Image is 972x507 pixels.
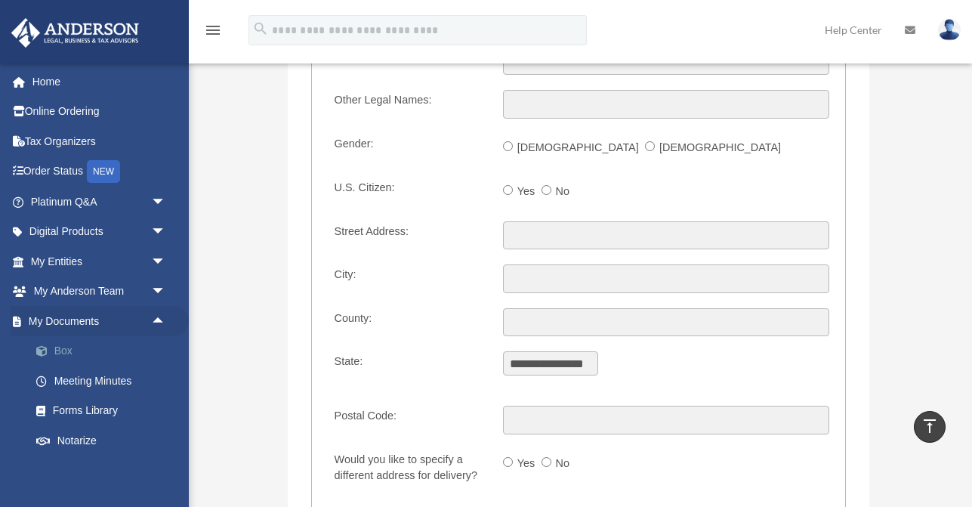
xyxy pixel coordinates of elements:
label: County: [328,308,491,337]
a: Box [21,336,189,366]
a: My Documentsarrow_drop_up [11,306,189,336]
span: arrow_drop_up [151,306,181,337]
label: State: [328,351,491,391]
label: No [551,452,576,476]
label: Yes [513,452,542,476]
label: Other Legal Names: [328,90,491,119]
label: No [551,180,576,204]
a: Home [11,66,189,97]
span: arrow_drop_down [151,277,181,308]
a: My Entitiesarrow_drop_down [11,246,189,277]
label: Gender: [328,134,491,162]
span: arrow_drop_down [151,217,181,248]
label: U.S. Citizen: [328,178,491,206]
a: menu [204,26,222,39]
label: Yes [513,180,542,204]
a: Online Ordering [11,97,189,127]
img: User Pic [938,19,961,41]
a: My Anderson Teamarrow_drop_down [11,277,189,307]
label: Street Address: [328,221,491,250]
img: Anderson Advisors Platinum Portal [7,18,143,48]
div: NEW [87,160,120,183]
a: Platinum Q&Aarrow_drop_down [11,187,189,217]
a: vertical_align_top [914,411,946,443]
i: search [252,20,269,37]
a: Order StatusNEW [11,156,189,187]
span: arrow_drop_down [151,187,181,218]
a: Meeting Minutes [21,366,189,396]
label: [DEMOGRAPHIC_DATA] [655,136,787,160]
span: arrow_drop_down [151,456,181,487]
span: arrow_drop_down [151,246,181,277]
label: [DEMOGRAPHIC_DATA] [513,136,645,160]
label: Postal Code: [328,406,491,434]
i: menu [204,21,222,39]
label: City: [328,264,491,293]
i: vertical_align_top [921,417,939,435]
a: Notarize [21,425,189,456]
a: Tax Organizers [11,126,189,156]
a: Online Learningarrow_drop_down [11,456,189,486]
a: Forms Library [21,396,189,426]
a: Digital Productsarrow_drop_down [11,217,189,247]
label: Would you like to specify a different address for delivery? [328,450,491,487]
